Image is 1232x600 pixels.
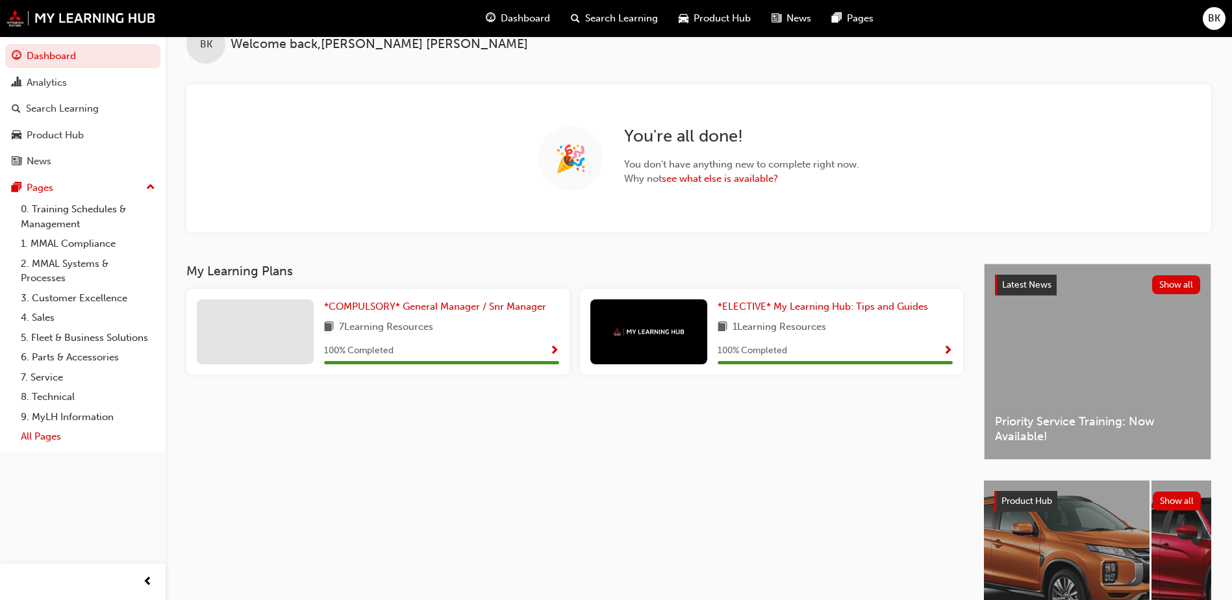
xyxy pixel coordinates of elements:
[27,154,51,169] div: News
[994,491,1201,512] a: Product HubShow all
[501,11,550,26] span: Dashboard
[549,345,559,357] span: Show Progress
[1208,11,1220,26] span: BK
[718,299,933,314] a: *ELECTIVE* My Learning Hub: Tips and Guides
[16,347,160,368] a: 6. Parts & Accessories
[200,37,212,52] span: BK
[16,368,160,388] a: 7. Service
[16,234,160,254] a: 1. MMAL Compliance
[5,71,160,95] a: Analytics
[26,101,99,116] div: Search Learning
[324,319,334,336] span: book-icon
[668,5,761,32] a: car-iconProduct Hub
[786,11,811,26] span: News
[231,37,528,52] span: Welcome back , [PERSON_NAME] [PERSON_NAME]
[560,5,668,32] a: search-iconSearch Learning
[324,299,551,314] a: *COMPULSORY* General Manager / Snr Manager
[718,301,928,312] span: *ELECTIVE* My Learning Hub: Tips and Guides
[475,5,560,32] a: guage-iconDashboard
[16,288,160,308] a: 3. Customer Excellence
[662,173,778,184] a: see what else is available?
[585,11,658,26] span: Search Learning
[146,179,155,196] span: up-icon
[613,328,685,336] img: mmal
[943,343,953,359] button: Show Progress
[16,199,160,234] a: 0. Training Schedules & Management
[324,301,546,312] span: *COMPULSORY* General Manager / Snr Manager
[5,42,160,176] button: DashboardAnalyticsSearch LearningProduct HubNews
[6,10,156,27] img: mmal
[1001,495,1052,506] span: Product Hub
[16,427,160,447] a: All Pages
[847,11,874,26] span: Pages
[1203,7,1226,30] button: BK
[1153,492,1201,510] button: Show all
[5,176,160,200] button: Pages
[5,97,160,121] a: Search Learning
[772,10,781,27] span: news-icon
[984,264,1211,460] a: Latest NewsShow allPriority Service Training: Now Available!
[324,344,394,358] span: 100 % Completed
[5,123,160,147] a: Product Hub
[27,75,67,90] div: Analytics
[943,345,953,357] span: Show Progress
[16,308,160,328] a: 4. Sales
[27,128,84,143] div: Product Hub
[549,343,559,359] button: Show Progress
[832,10,842,27] span: pages-icon
[761,5,822,32] a: news-iconNews
[624,171,859,186] span: Why not
[624,126,859,147] h2: You ' re all done!
[571,10,580,27] span: search-icon
[12,103,21,115] span: search-icon
[16,254,160,288] a: 2. MMAL Systems & Processes
[5,149,160,173] a: News
[16,387,160,407] a: 8. Technical
[27,181,53,195] div: Pages
[12,182,21,194] span: pages-icon
[694,11,751,26] span: Product Hub
[995,275,1200,295] a: Latest NewsShow all
[995,414,1200,444] span: Priority Service Training: Now Available!
[143,574,153,590] span: prev-icon
[679,10,688,27] span: car-icon
[486,10,496,27] span: guage-icon
[16,328,160,348] a: 5. Fleet & Business Solutions
[12,51,21,62] span: guage-icon
[12,130,21,142] span: car-icon
[555,151,587,166] span: 🎉
[16,407,160,427] a: 9. MyLH Information
[1152,275,1201,294] button: Show all
[186,264,963,279] h3: My Learning Plans
[718,319,727,336] span: book-icon
[822,5,884,32] a: pages-iconPages
[1002,279,1051,290] span: Latest News
[624,157,859,172] span: You don ' t have anything new to complete right now.
[733,319,826,336] span: 1 Learning Resources
[339,319,433,336] span: 7 Learning Resources
[12,156,21,168] span: news-icon
[12,77,21,89] span: chart-icon
[718,344,787,358] span: 100 % Completed
[5,44,160,68] a: Dashboard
